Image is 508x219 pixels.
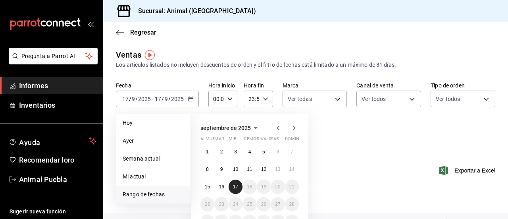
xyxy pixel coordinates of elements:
abbr: 10 de septiembre de 2025 [233,167,238,172]
img: Marcador de información sobre herramientas [145,50,155,60]
button: 13 de septiembre de 2025 [271,162,285,176]
font: Ver todos [362,96,386,102]
button: 15 de septiembre de 2025 [200,180,214,194]
button: 12 de septiembre de 2025 [257,162,271,176]
abbr: 14 de septiembre de 2025 [289,167,294,172]
a: Pregunta a Parrot AI [6,58,98,66]
input: ---- [171,96,184,102]
font: Hora fin [244,82,264,89]
button: 27 de septiembre de 2025 [271,197,285,211]
abbr: jueves [242,136,289,145]
abbr: 6 de septiembre de 2025 [276,149,279,155]
font: rivalizar [257,136,279,141]
font: 28 [289,202,294,207]
button: 14 de septiembre de 2025 [285,162,299,176]
font: 20 [275,184,280,190]
font: sab [271,136,279,141]
font: Regresar [130,29,156,36]
font: Sucursal: Animal ([GEOGRAPHIC_DATA]) [138,7,256,15]
button: 8 de septiembre de 2025 [200,162,214,176]
abbr: 18 de septiembre de 2025 [247,184,252,190]
font: Informes [19,81,48,90]
font: Rango de fechas [123,191,165,198]
font: almuerzo [200,136,224,141]
font: Exportar a Excel [454,167,495,174]
button: 2 de septiembre de 2025 [214,145,228,159]
button: 4 de septiembre de 2025 [242,145,256,159]
abbr: 23 de septiembre de 2025 [219,202,224,207]
abbr: 11 de septiembre de 2025 [247,167,252,172]
font: Ver todas [288,96,312,102]
input: ---- [138,96,151,102]
abbr: 7 de septiembre de 2025 [291,149,293,155]
button: Exportar a Excel [441,166,495,175]
abbr: 22 de septiembre de 2025 [205,202,210,207]
font: 25 [247,202,252,207]
abbr: lunes [200,136,224,145]
font: Mi actual [123,173,146,180]
abbr: 9 de septiembre de 2025 [220,167,223,172]
abbr: miércoles [229,136,236,145]
button: septiembre de 2025 [200,123,260,133]
button: 18 de septiembre de 2025 [242,180,256,194]
abbr: sábado [271,136,279,145]
font: 7 [291,149,293,155]
font: 14 [289,167,294,172]
button: 22 de septiembre de 2025 [200,197,214,211]
abbr: 5 de septiembre de 2025 [262,149,265,155]
font: - [152,96,154,102]
font: septiembre de 2025 [200,125,251,131]
abbr: domingo [285,136,304,145]
font: Tipo de orden [431,82,465,89]
button: 1 de septiembre de 2025 [200,145,214,159]
button: 21 de septiembre de 2025 [285,180,299,194]
abbr: viernes [257,136,279,145]
abbr: 2 de septiembre de 2025 [220,149,223,155]
abbr: 13 de septiembre de 2025 [275,167,280,172]
button: Pregunta a Parrot AI [9,48,98,64]
abbr: 3 de septiembre de 2025 [234,149,237,155]
font: 6 [276,149,279,155]
font: [DEMOGRAPHIC_DATA] [242,136,289,141]
font: Sugerir nueva función [10,208,66,215]
font: Recomendar loro [19,156,74,164]
button: 11 de septiembre de 2025 [242,162,256,176]
input: -- [131,96,135,102]
font: Inventarios [19,101,55,109]
abbr: 17 de septiembre de 2025 [233,184,238,190]
button: 9 de septiembre de 2025 [214,162,228,176]
button: 10 de septiembre de 2025 [229,162,242,176]
abbr: 20 de septiembre de 2025 [275,184,280,190]
font: / [168,96,171,102]
font: 13 [275,167,280,172]
font: 4 [248,149,251,155]
font: Ver todos [436,96,460,102]
button: 25 de septiembre de 2025 [242,197,256,211]
abbr: 8 de septiembre de 2025 [206,167,209,172]
button: 16 de septiembre de 2025 [214,180,228,194]
font: Animal Puebla [19,175,67,184]
font: 5 [262,149,265,155]
button: 5 de septiembre de 2025 [257,145,271,159]
font: Canal de venta [356,82,394,89]
input: -- [122,96,129,102]
input: -- [164,96,168,102]
button: 28 de septiembre de 2025 [285,197,299,211]
font: / [162,96,164,102]
abbr: 1 de septiembre de 2025 [206,149,209,155]
font: 18 [247,184,252,190]
font: 15 [205,184,210,190]
button: 26 de septiembre de 2025 [257,197,271,211]
abbr: 19 de septiembre de 2025 [261,184,266,190]
abbr: 25 de septiembre de 2025 [247,202,252,207]
button: 6 de septiembre de 2025 [271,145,285,159]
font: / [129,96,131,102]
font: 23 [219,202,224,207]
font: 17 [233,184,238,190]
font: Fecha [116,82,131,89]
abbr: 27 de septiembre de 2025 [275,202,280,207]
font: mié [229,136,236,141]
abbr: 16 de septiembre de 2025 [219,184,224,190]
font: Pregunta a Parrot AI [21,53,75,59]
abbr: martes [214,136,224,145]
